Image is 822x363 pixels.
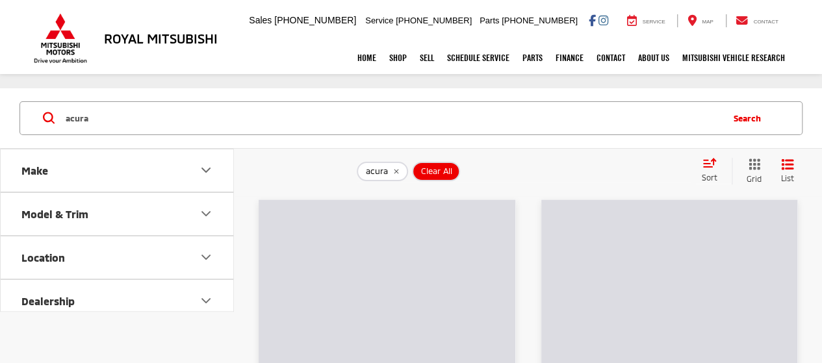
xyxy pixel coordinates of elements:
a: About Us [632,42,676,74]
a: Contact [726,14,788,27]
span: [PHONE_NUMBER] [502,16,578,25]
button: LocationLocation [1,236,235,279]
span: Grid [747,173,762,184]
span: acura [366,166,388,177]
span: Sales [249,15,272,25]
span: Contact [753,19,778,25]
a: Service [617,14,675,27]
div: Model & Trim [198,206,214,221]
input: Search by Make, Model, or Keyword [64,103,721,134]
span: Clear All [421,166,452,177]
a: Home [351,42,383,74]
button: Model & TrimModel & Trim [1,193,235,235]
div: Make [21,164,48,177]
span: Parts [480,16,499,25]
span: Sort [702,173,717,182]
a: Shop [383,42,413,74]
h3: Royal Mitsubishi [104,31,218,45]
button: remove acura [357,162,408,181]
a: Instagram: Click to visit our Instagram page [598,15,608,25]
button: Search [721,102,780,134]
span: Service [365,16,393,25]
a: Sell [413,42,441,74]
div: Dealership [21,295,75,307]
a: Schedule Service: Opens in a new tab [441,42,516,74]
button: Select sort value [695,158,732,184]
a: Mitsubishi Vehicle Research [676,42,791,74]
button: Clear All [412,162,460,181]
button: List View [771,158,804,184]
div: Make [198,162,214,178]
span: [PHONE_NUMBER] [274,15,356,25]
span: List [781,173,794,184]
button: MakeMake [1,149,235,192]
span: Map [702,19,713,25]
a: Map [677,14,723,27]
img: Mitsubishi [31,13,90,64]
div: Model & Trim [21,208,88,220]
div: Location [21,251,65,264]
button: Grid View [732,158,771,184]
a: Contact [590,42,632,74]
a: Finance [549,42,590,74]
div: Dealership [198,293,214,308]
a: Parts: Opens in a new tab [516,42,549,74]
span: [PHONE_NUMBER] [396,16,472,25]
span: Service [643,19,665,25]
a: Facebook: Click to visit our Facebook page [589,15,596,25]
button: DealershipDealership [1,280,235,322]
div: Location [198,249,214,265]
